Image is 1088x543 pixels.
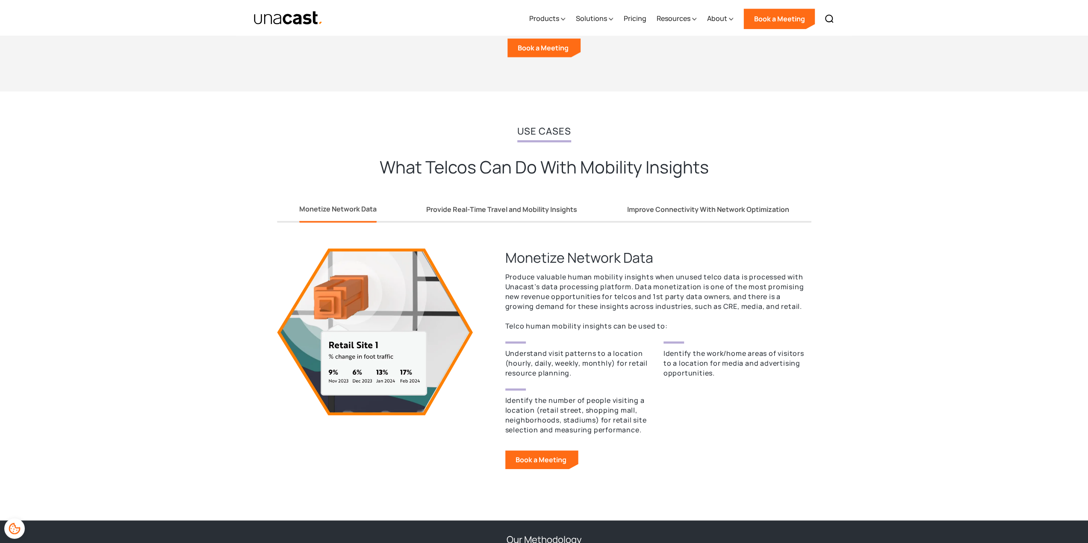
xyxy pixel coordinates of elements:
a: Book a Meeting [505,450,578,469]
div: Cookie Preferences [4,518,25,539]
div: Resources [656,13,690,23]
p: Produce valuable human mobility insights when unused telco data is processed with Unacast’s data ... [505,272,806,331]
div: Products [529,13,559,23]
img: Unacast text logo [254,11,323,26]
div: Improve Connectivity With Network Optimization [627,205,789,214]
p: Identify the number of people visiting a location (retail street, shopping mall, neighborhoods, s... [505,396,653,435]
div: Solutions [575,13,607,23]
div: Resources [656,1,696,36]
img: Search icon [824,14,834,24]
div: Provide Real-Time Travel and Mobility Insights [426,205,577,214]
a: home [254,11,323,26]
a: Book a Meeting [743,9,815,29]
div: About [707,13,727,23]
img: 3d visualization of city tile with the retail site % change in foot traffic [277,248,478,415]
a: Book a Meeting [507,38,581,57]
h2: What Telcos Can Do With Mobility Insights [380,156,709,178]
div: Monetize Network Data [299,204,377,214]
a: Pricing [623,1,646,36]
div: Products [529,1,565,36]
h3: Monetize Network Data [505,248,811,267]
p: Identify the work/home areas of visitors to a location for media and advertising opportunities. [663,349,811,378]
div: Solutions [575,1,613,36]
h2: Use Cases [517,126,571,137]
p: Understand visit patterns to a location (hourly, daily, weekly, monthly) for retail resource plan... [505,349,653,378]
div: About [707,1,733,36]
